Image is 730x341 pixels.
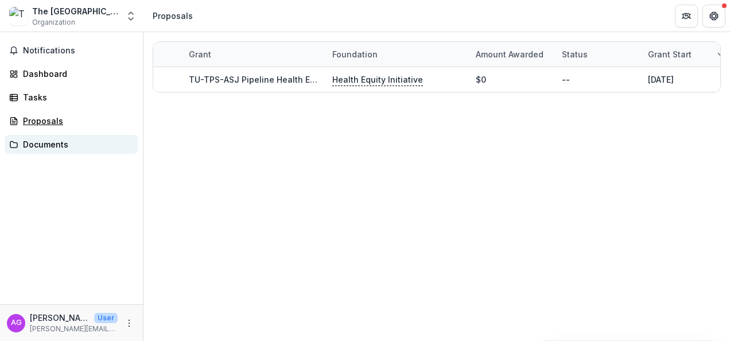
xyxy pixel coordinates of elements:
div: Foundation [325,48,385,60]
div: Proposals [23,115,129,127]
button: More [122,316,136,330]
div: Grant [182,42,325,67]
div: Documents [23,138,129,150]
div: Foundation [325,42,469,67]
div: Grant [182,48,218,60]
div: Grant start [641,42,727,67]
div: The [GEOGRAPHIC_DATA] [32,5,118,17]
p: Health Equity Initiative [332,73,423,86]
a: Documents [5,135,138,154]
div: [DATE] [648,73,674,86]
div: $0 [476,73,486,86]
div: Amount awarded [469,42,555,67]
button: Notifications [5,41,138,60]
img: The University of Tulsa [9,7,28,25]
div: Amy Gerald [11,319,22,327]
nav: breadcrumb [148,7,197,24]
div: -- [562,73,570,86]
a: Dashboard [5,64,138,83]
span: Notifications [23,46,134,56]
div: Proposals [153,10,193,22]
p: User [94,313,118,323]
button: Open entity switcher [123,5,139,28]
svg: sorted descending [717,50,726,59]
button: Partners [675,5,698,28]
div: Tasks [23,91,129,103]
button: Get Help [702,5,725,28]
div: Grant start [641,48,698,60]
div: Status [555,48,595,60]
a: TU-TPS-ASJ Pipeline Health Equity Grant, Phase 1 [189,75,390,84]
p: [PERSON_NAME] [30,312,90,324]
a: Tasks [5,88,138,107]
p: [PERSON_NAME][EMAIL_ADDRESS][DOMAIN_NAME] [30,324,118,334]
span: Organization [32,17,75,28]
div: Amount awarded [469,48,550,60]
a: Proposals [5,111,138,130]
div: Status [555,42,641,67]
div: Dashboard [23,68,129,80]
